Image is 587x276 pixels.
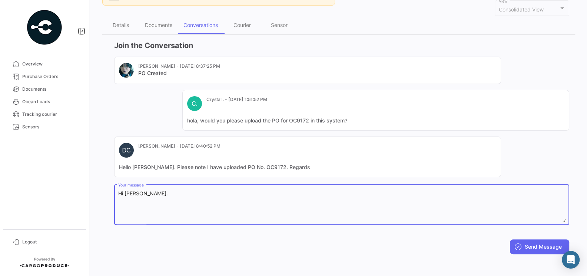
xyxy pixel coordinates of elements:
a: Purchase Orders [6,70,83,83]
a: Overview [6,58,83,70]
span: Logout [22,239,80,245]
div: Abrir Intercom Messenger [562,251,580,269]
a: Ocean Loads [6,95,83,108]
img: powered-by.png [26,9,63,46]
div: Sensor [271,22,288,28]
span: Documents [22,86,80,92]
mat-card-subtitle: Crystal . - [DATE] 1:51:52 PM [206,96,267,103]
div: Details [113,22,129,28]
img: IMG_20220614_122528.jpg [119,63,134,78]
a: Tracking courier [6,108,83,121]
span: Sensors [22,124,80,130]
mat-card-subtitle: [PERSON_NAME] - [DATE] 8:37:25 PM [138,63,220,70]
mat-card-content: hola, would you please upload the PO for OC9172 in this system? [187,117,564,124]
span: Overview [22,61,80,67]
mat-card-subtitle: [PERSON_NAME] - [DATE] 8:40:52 PM [138,143,220,149]
span: Tracking courier [22,111,80,118]
div: Courier [233,22,251,28]
a: Sensors [6,121,83,133]
mat-card-title: PO Created [138,70,220,77]
div: DC [119,143,134,158]
mat-card-content: Hello [PERSON_NAME]. Please note I have uploaded PO No. OC9172. Regards [119,164,496,171]
div: C. [187,96,202,111]
span: Ocean Loads [22,98,80,105]
div: Conversations [183,22,218,28]
button: Send Message [510,239,569,254]
h3: Join the Conversation [114,40,569,51]
div: Documents [145,22,172,28]
a: Documents [6,83,83,95]
span: Consolidated View [499,6,544,13]
span: Purchase Orders [22,73,80,80]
